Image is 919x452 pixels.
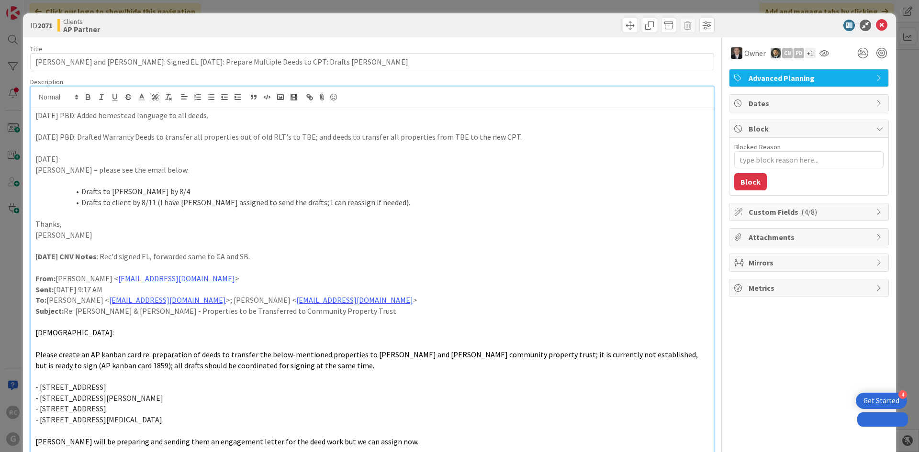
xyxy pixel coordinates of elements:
span: ( 4/8 ) [801,207,817,217]
span: [DEMOGRAPHIC_DATA]: [35,328,114,337]
a: [EMAIL_ADDRESS][DOMAIN_NAME] [296,295,413,305]
span: Block [749,123,871,134]
button: Block [734,173,767,190]
strong: Subject: [35,306,64,316]
div: Get Started [863,396,899,406]
img: BG [731,47,742,59]
span: - [STREET_ADDRESS][PERSON_NAME] [35,393,163,403]
li: Drafts to client by 8/11 (I have [PERSON_NAME] assigned to send the drafts; I can reassign if nee... [47,197,709,208]
label: Title [30,44,43,53]
label: Blocked Reason [734,143,781,151]
p: [PERSON_NAME] – please see the email below. [35,165,709,176]
p: Re: [PERSON_NAME] & [PERSON_NAME] - Properties to be Transferred to Community Property Trust [35,306,709,317]
span: Advanced Planning [749,72,871,84]
span: - [STREET_ADDRESS] [35,404,106,413]
strong: Sent: [35,285,54,294]
input: type card name here... [30,53,714,70]
p: [DATE]: [35,154,709,165]
span: ID [30,20,53,31]
p: [DATE] PBD: Added homestead language to all deeds. [35,110,709,121]
div: CN [782,48,793,58]
span: Please create an AP kanban card re: preparation of deeds to transfer the below-mentioned properti... [35,350,699,370]
span: [PERSON_NAME] will be preparing and sending them an engagement letter for the deed work but we ca... [35,437,418,446]
div: 4 [898,390,907,399]
div: + 1 [805,48,816,58]
span: Custom Fields [749,206,871,218]
strong: [DATE] CNV Notes [35,252,97,261]
span: Owner [744,47,766,59]
span: Mirrors [749,257,871,268]
span: Description [30,77,63,86]
strong: To: [35,295,46,305]
span: Metrics [749,282,871,294]
p: [PERSON_NAME] [35,230,709,241]
img: CG [771,48,781,58]
div: Open Get Started checklist, remaining modules: 4 [856,393,907,409]
div: PD [794,48,804,58]
a: [EMAIL_ADDRESS][DOMAIN_NAME] [118,274,235,283]
b: AP Partner [63,25,100,33]
p: [PERSON_NAME] < > [35,273,709,284]
span: Attachments [749,232,871,243]
span: - [STREET_ADDRESS] [35,382,106,392]
strong: From: [35,274,56,283]
span: Clients [63,18,100,25]
p: Thanks, [35,219,709,230]
p: : Rec'd signed EL, forwarded same to CA and SB. [35,251,709,262]
span: - [STREET_ADDRESS][MEDICAL_DATA] [35,415,162,424]
p: [DATE] 9:17 AM [35,284,709,295]
a: [EMAIL_ADDRESS][DOMAIN_NAME] [109,295,226,305]
b: 2071 [37,21,53,30]
li: Drafts to [PERSON_NAME] by 8/4 [47,186,709,197]
p: [DATE] PBD: Drafted Warranty Deeds to transfer all properties out of old RLT's to TBE; and deeds ... [35,132,709,143]
p: [PERSON_NAME] < >; [PERSON_NAME] < > [35,295,709,306]
span: Dates [749,98,871,109]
